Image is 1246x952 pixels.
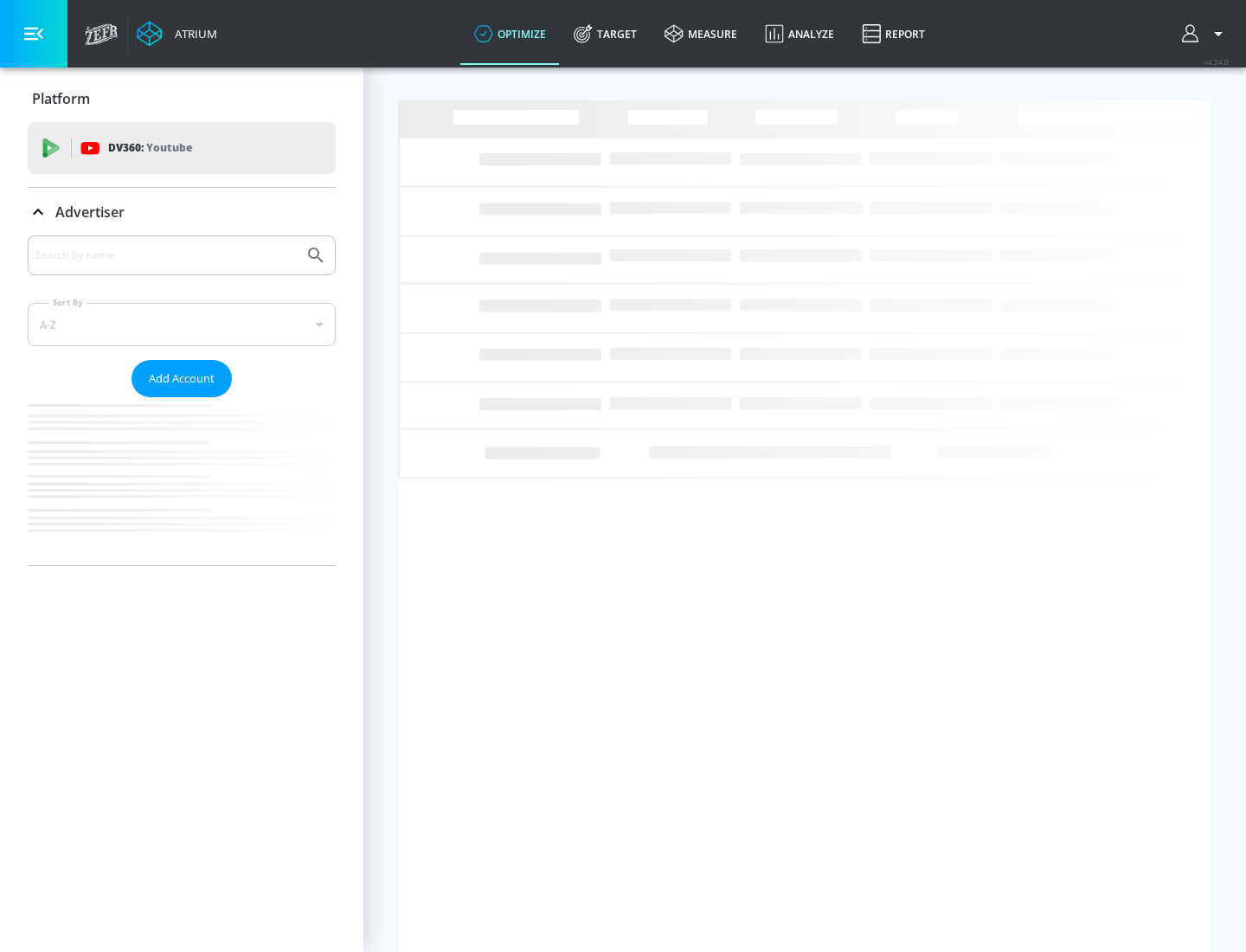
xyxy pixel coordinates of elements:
label: Sort By [49,297,87,308]
a: Target [560,3,651,65]
div: Platform [28,74,336,123]
a: Report [848,3,939,65]
div: A-Z [28,303,336,346]
p: Youtube [146,138,192,157]
div: DV360: Youtube [28,122,336,174]
a: optimize [460,3,560,65]
a: Atrium [137,21,217,47]
a: measure [651,3,751,65]
p: DV360: [108,138,192,158]
div: Atrium [168,26,217,42]
p: Advertiser [55,203,125,222]
input: Search by name [35,244,297,267]
span: Add Account [149,369,215,389]
div: Advertiser [28,188,336,236]
div: Advertiser [28,235,336,565]
p: Platform [32,89,90,108]
button: Add Account [132,360,232,397]
a: Analyze [751,3,848,65]
span: v 4.24.0 [1204,57,1229,67]
nav: list of Advertiser [28,397,336,565]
